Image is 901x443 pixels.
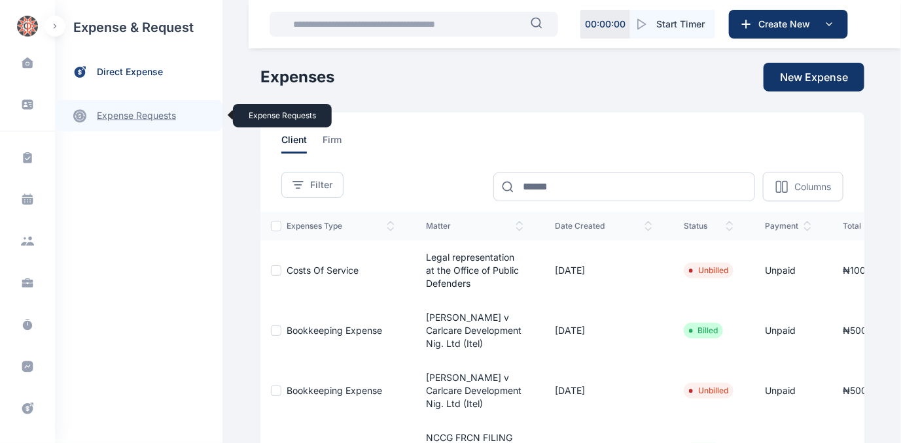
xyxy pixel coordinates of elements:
h1: Expenses [260,67,334,88]
a: direct expense [55,55,222,90]
a: client [281,133,323,154]
td: [PERSON_NAME] v Carlcare Development Nig. Ltd (Itel) [410,301,539,361]
li: Unbilled [689,265,728,276]
button: Create New [729,10,848,39]
td: [DATE] [539,301,668,361]
td: [DATE] [539,240,668,301]
span: status [684,221,733,231]
span: payment [765,221,811,231]
span: date created [555,221,652,231]
td: [PERSON_NAME] v Carlcare Development Nig. Ltd (Itel) [410,361,539,421]
a: Bookkeeping Expense [287,325,382,336]
a: expense requests [55,100,222,131]
p: 00 : 00 : 00 [585,18,626,31]
div: expense requestsexpense requests [55,90,222,131]
span: New Expense [780,69,848,85]
button: New Expense [764,63,864,91]
span: Filter [310,178,332,191]
td: Unpaid [749,361,827,421]
td: [DATE] [539,361,668,421]
a: Bookkeeping Expense [287,385,382,396]
span: ₦100,000.00 [843,265,900,276]
td: Legal representation at the Office of Public Defenders [410,240,539,301]
span: Create New [753,18,821,31]
li: Unbilled [689,386,728,396]
span: direct expense [97,65,163,79]
p: Columns [794,180,831,193]
li: Billed [689,325,718,336]
span: firm [323,133,342,154]
a: firm [323,133,357,154]
a: Costs of Service [287,265,359,276]
span: expenses type [287,221,395,231]
td: Unpaid [749,240,827,301]
span: matter [426,221,523,231]
button: Start Timer [630,10,715,39]
td: Unpaid [749,301,827,361]
button: Filter [281,172,344,198]
span: client [281,133,307,154]
button: Columns [763,172,843,201]
span: Start Timer [656,18,705,31]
